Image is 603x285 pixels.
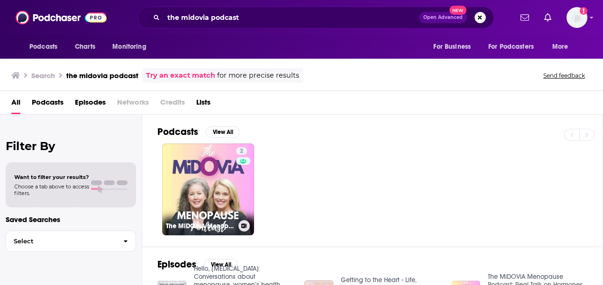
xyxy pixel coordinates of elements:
[196,95,210,114] a: Lists
[419,12,467,23] button: Open AdvancedNew
[160,95,185,114] span: Credits
[240,147,243,156] span: 2
[157,258,196,270] h2: Episodes
[6,231,136,252] button: Select
[449,6,466,15] span: New
[540,71,588,80] button: Send feedback
[566,7,587,28] img: User Profile
[117,95,149,114] span: Networks
[69,38,101,56] a: Charts
[217,70,299,81] span: for more precise results
[236,147,247,155] a: 2
[482,38,548,56] button: open menu
[552,40,568,53] span: More
[423,15,463,20] span: Open Advanced
[488,40,534,53] span: For Podcasters
[29,40,57,53] span: Podcasts
[14,174,89,180] span: Want to filter your results?
[14,183,89,196] span: Choose a tab above to access filters.
[566,7,587,28] button: Show profile menu
[206,126,240,138] button: View All
[162,143,254,235] a: 2The MiDOViA Menopause Podcast: Real Talk on Hormones, Work, and Wellness for Midlife
[75,40,95,53] span: Charts
[433,40,471,53] span: For Business
[157,126,198,138] h2: Podcasts
[11,95,20,114] a: All
[157,126,240,138] a: PodcastsView All
[546,38,580,56] button: open menu
[66,71,138,80] h3: the midovia podcast
[75,95,106,114] a: Episodes
[106,38,158,56] button: open menu
[427,38,483,56] button: open menu
[146,70,215,81] a: Try an exact match
[112,40,146,53] span: Monitoring
[6,238,116,244] span: Select
[137,7,494,28] div: Search podcasts, credits, & more...
[23,38,70,56] button: open menu
[540,9,555,26] a: Show notifications dropdown
[32,95,64,114] a: Podcasts
[31,71,55,80] h3: Search
[16,9,107,27] img: Podchaser - Follow, Share and Rate Podcasts
[204,259,238,270] button: View All
[566,7,587,28] span: Logged in as mtraynor
[6,139,136,153] h2: Filter By
[164,10,419,25] input: Search podcasts, credits, & more...
[157,258,238,270] a: EpisodesView All
[6,215,136,224] p: Saved Searches
[580,7,587,15] svg: Add a profile image
[517,9,533,26] a: Show notifications dropdown
[166,222,235,230] h3: The MiDOViA Menopause Podcast: Real Talk on Hormones, Work, and Wellness for Midlife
